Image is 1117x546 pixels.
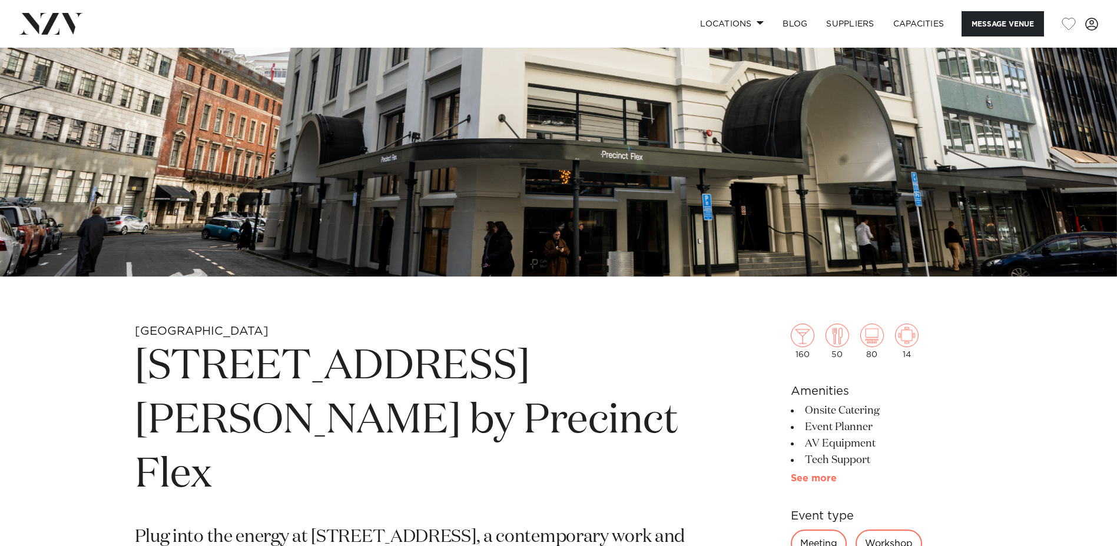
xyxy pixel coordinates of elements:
a: BLOG [773,11,817,36]
div: 160 [791,324,814,359]
button: Message Venue [962,11,1044,36]
li: AV Equipment [791,435,983,452]
li: Tech Support [791,452,983,468]
img: nzv-logo.png [19,13,83,34]
a: Capacities [884,11,954,36]
li: Onsite Catering [791,402,983,419]
img: meeting.png [895,324,919,347]
div: 14 [895,324,919,359]
img: theatre.png [860,324,884,347]
a: SUPPLIERS [817,11,883,36]
small: [GEOGRAPHIC_DATA] [135,325,269,337]
div: 80 [860,324,884,359]
h6: Event type [791,507,983,525]
img: cocktail.png [791,324,814,347]
li: Event Planner [791,419,983,435]
h1: [STREET_ADDRESS][PERSON_NAME] by Precinct Flex [135,340,707,502]
div: 50 [826,324,849,359]
img: dining.png [826,324,849,347]
a: Locations [691,11,773,36]
h6: Amenities [791,382,983,400]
